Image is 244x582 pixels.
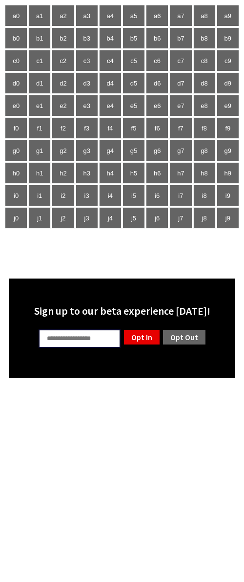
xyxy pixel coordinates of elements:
td: i3 [76,185,98,206]
td: f1 [28,117,51,139]
td: h8 [193,162,216,184]
td: g3 [76,140,98,161]
td: j7 [169,207,192,229]
td: e9 [217,95,239,116]
td: b3 [76,27,98,49]
td: a3 [76,5,98,26]
td: j2 [52,207,74,229]
td: h9 [217,162,239,184]
td: h0 [5,162,27,184]
td: g0 [5,140,27,161]
td: f0 [5,117,27,139]
td: i2 [52,185,74,206]
td: b0 [5,27,27,49]
td: g9 [217,140,239,161]
td: j5 [122,207,145,229]
td: g8 [193,140,216,161]
td: g4 [99,140,122,161]
td: e1 [28,95,51,116]
td: j4 [99,207,122,229]
td: j3 [76,207,98,229]
td: g2 [52,140,74,161]
td: e4 [99,95,122,116]
td: j1 [28,207,51,229]
td: g6 [146,140,168,161]
td: h7 [169,162,192,184]
td: a7 [169,5,192,26]
td: i6 [146,185,168,206]
td: e6 [146,95,168,116]
td: g7 [169,140,192,161]
td: i1 [28,185,51,206]
td: a0 [5,5,27,26]
td: j9 [217,207,239,229]
td: a2 [52,5,74,26]
td: e3 [76,95,98,116]
td: e8 [193,95,216,116]
a: Opt Out [162,329,206,345]
td: h5 [122,162,145,184]
td: b2 [52,27,74,49]
td: c5 [122,50,145,71]
td: b7 [169,27,192,49]
td: i8 [193,185,216,206]
td: f7 [169,117,192,139]
td: i7 [169,185,192,206]
td: c2 [52,50,74,71]
td: h3 [76,162,98,184]
td: c6 [146,50,168,71]
td: j8 [193,207,216,229]
td: g5 [122,140,145,161]
td: f9 [217,117,239,139]
td: c4 [99,50,122,71]
div: Sign up to our beta experience [DATE]! [15,304,229,318]
td: h1 [28,162,51,184]
td: c7 [169,50,192,71]
td: j0 [5,207,27,229]
td: h2 [52,162,74,184]
td: i9 [217,185,239,206]
td: e5 [122,95,145,116]
td: e0 [5,95,27,116]
td: b5 [122,27,145,49]
td: g1 [28,140,51,161]
td: c9 [217,50,239,71]
td: a1 [28,5,51,26]
td: d7 [169,72,192,94]
td: d3 [76,72,98,94]
td: d9 [217,72,239,94]
td: h6 [146,162,168,184]
td: b6 [146,27,168,49]
td: d2 [52,72,74,94]
td: c0 [5,50,27,71]
td: b4 [99,27,122,49]
td: f2 [52,117,74,139]
td: a5 [122,5,145,26]
td: c1 [28,50,51,71]
td: d1 [28,72,51,94]
td: b1 [28,27,51,49]
td: a4 [99,5,122,26]
td: f6 [146,117,168,139]
td: d4 [99,72,122,94]
td: f3 [76,117,98,139]
td: f5 [122,117,145,139]
td: d8 [193,72,216,94]
td: h4 [99,162,122,184]
td: d6 [146,72,168,94]
td: d0 [5,72,27,94]
td: f4 [99,117,122,139]
td: a6 [146,5,168,26]
td: i4 [99,185,122,206]
a: Opt In [123,329,161,345]
td: c8 [193,50,216,71]
td: e2 [52,95,74,116]
td: a8 [193,5,216,26]
td: b8 [193,27,216,49]
td: j6 [146,207,168,229]
td: e7 [169,95,192,116]
td: i0 [5,185,27,206]
td: a9 [217,5,239,26]
td: f8 [193,117,216,139]
td: d5 [122,72,145,94]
